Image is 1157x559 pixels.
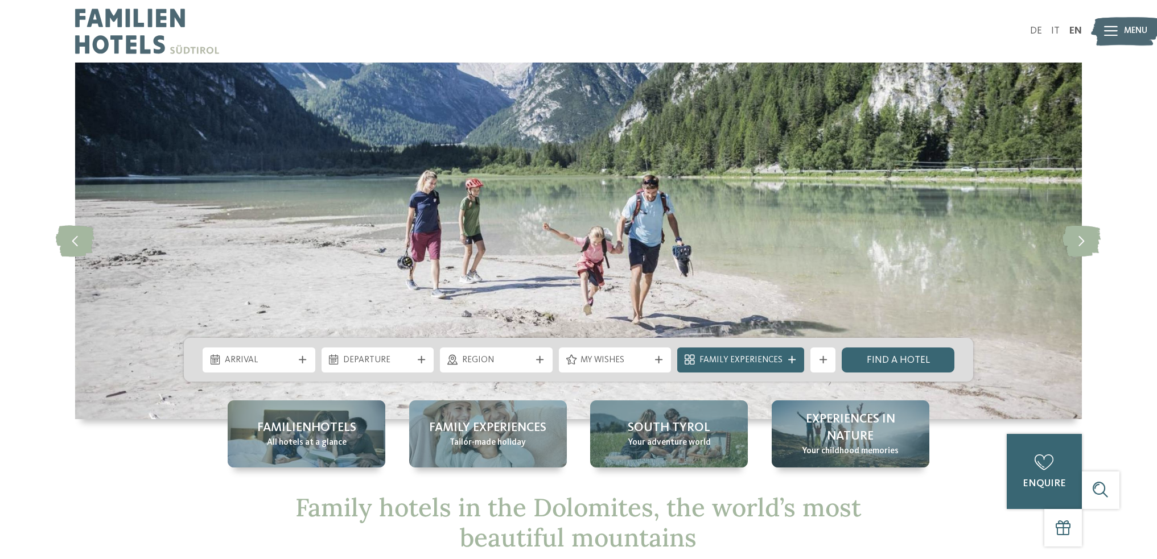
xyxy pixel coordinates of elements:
[462,354,531,367] span: Region
[1023,479,1066,488] span: enquire
[1051,26,1060,36] a: IT
[580,354,649,367] span: My wishes
[225,354,294,367] span: Arrival
[1069,26,1082,36] a: EN
[842,347,954,372] a: Find a hotel
[75,63,1082,419] img: Family hotels in the Dolomites: Holidays in the realm of the Pale Mountains
[1030,26,1042,36] a: DE
[802,445,899,458] span: Your childhood memories
[628,437,711,449] span: Your adventure world
[628,419,710,437] span: South Tyrol
[429,419,546,437] span: Family Experiences
[1124,25,1147,38] span: Menu
[409,400,567,467] a: Family hotels in the Dolomites: Holidays in the realm of the Pale Mountains Family Experiences Ta...
[450,437,526,449] span: Tailor-made holiday
[772,400,929,467] a: Family hotels in the Dolomites: Holidays in the realm of the Pale Mountains Experiences in nature...
[267,437,347,449] span: All hotels at a glance
[699,354,783,367] span: Family Experiences
[590,400,748,467] a: Family hotels in the Dolomites: Holidays in the realm of the Pale Mountains South Tyrol Your adve...
[257,419,356,437] span: Familienhotels
[1007,434,1082,509] a: enquire
[343,354,412,367] span: Departure
[784,411,917,446] span: Experiences in nature
[295,491,861,553] span: Family hotels in the Dolomites, the world’s most beautiful mountains
[228,400,385,467] a: Family hotels in the Dolomites: Holidays in the realm of the Pale Mountains Familienhotels All ho...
